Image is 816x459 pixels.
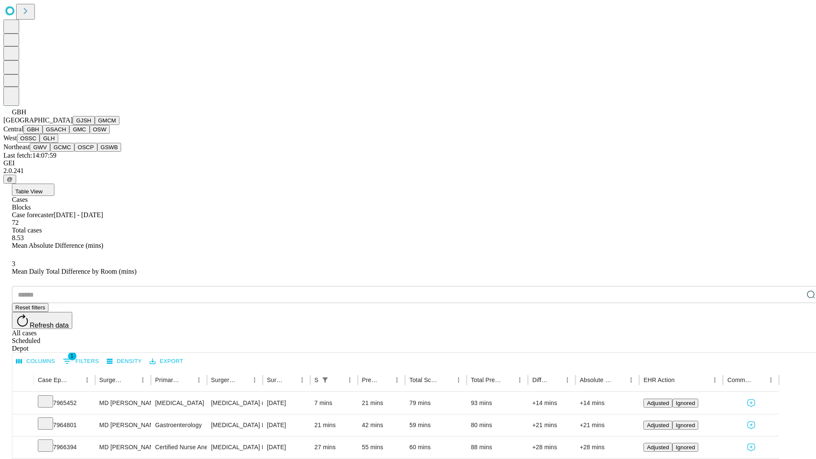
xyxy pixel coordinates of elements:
[647,400,669,406] span: Adjusted
[409,392,462,414] div: 79 mins
[50,143,74,152] button: GCMC
[38,436,91,458] div: 7966394
[249,374,261,386] button: Menu
[68,352,76,360] span: 1
[12,227,42,234] span: Total cases
[3,167,813,175] div: 2.0.241
[514,374,526,386] button: Menu
[672,421,698,430] button: Ignored
[12,242,103,249] span: Mean Absolute Difference (mins)
[12,260,15,267] span: 3
[17,440,29,455] button: Expand
[7,176,13,182] span: @
[3,134,17,142] span: West
[391,374,403,386] button: Menu
[125,374,137,386] button: Sort
[14,355,57,368] button: Select columns
[267,436,306,458] div: [DATE]
[3,116,73,124] span: [GEOGRAPHIC_DATA]
[69,125,89,134] button: GMC
[613,374,625,386] button: Sort
[23,125,42,134] button: GBH
[73,116,95,125] button: GJSH
[314,377,318,383] div: Scheduled In Room Duration
[344,374,356,386] button: Menu
[69,374,81,386] button: Sort
[3,143,30,150] span: Northeast
[61,354,101,368] button: Show filters
[3,175,16,184] button: @
[193,374,205,386] button: Menu
[471,414,524,436] div: 80 mins
[12,108,26,116] span: GBH
[409,377,440,383] div: Total Scheduled Duration
[532,392,571,414] div: +14 mins
[441,374,453,386] button: Sort
[3,125,23,133] span: Central
[532,436,571,458] div: +28 mins
[54,211,103,218] span: [DATE] - [DATE]
[676,444,695,450] span: Ignored
[17,396,29,411] button: Expand
[81,374,93,386] button: Menu
[99,414,147,436] div: MD [PERSON_NAME]
[561,374,573,386] button: Menu
[99,436,147,458] div: MD [PERSON_NAME]
[137,374,149,386] button: Menu
[211,414,258,436] div: [MEDICAL_DATA] FLEXIBLE PROXIMAL DIAGNOSTIC
[676,422,695,428] span: Ignored
[580,392,635,414] div: +14 mins
[580,436,635,458] div: +28 mins
[672,399,698,408] button: Ignored
[532,414,571,436] div: +21 mins
[155,377,180,383] div: Primary Service
[38,392,91,414] div: 7965452
[12,184,54,196] button: Table View
[676,400,695,406] span: Ignored
[267,377,283,383] div: Surgery Date
[580,377,612,383] div: Absolute Difference
[753,374,765,386] button: Sort
[30,322,69,329] span: Refresh data
[95,116,119,125] button: GMCM
[12,219,19,226] span: 72
[267,392,306,414] div: [DATE]
[38,377,68,383] div: Case Epic Id
[643,443,672,452] button: Adjusted
[314,414,354,436] div: 21 mins
[3,152,57,159] span: Last fetch: 14:07:59
[15,188,42,195] span: Table View
[90,125,110,134] button: OSW
[643,421,672,430] button: Adjusted
[314,392,354,414] div: 7 mins
[647,444,669,450] span: Adjusted
[296,374,308,386] button: Menu
[211,436,258,458] div: [MEDICAL_DATA] FLEXIBLE PROXIMAL DIAGNOSTIC
[15,304,45,311] span: Reset filters
[147,355,185,368] button: Export
[471,377,501,383] div: Total Predicted Duration
[38,414,91,436] div: 7964801
[12,312,72,329] button: Refresh data
[727,377,752,383] div: Comments
[97,143,122,152] button: GSWB
[155,436,202,458] div: Certified Nurse Anesthetist
[12,234,24,241] span: 8.53
[267,414,306,436] div: [DATE]
[74,143,97,152] button: OSCP
[675,374,687,386] button: Sort
[99,392,147,414] div: MD [PERSON_NAME]
[362,414,401,436] div: 42 mins
[362,377,379,383] div: Predicted In Room Duration
[319,374,331,386] button: Show filters
[409,436,462,458] div: 60 mins
[42,125,69,134] button: GSACH
[709,374,721,386] button: Menu
[332,374,344,386] button: Sort
[362,436,401,458] div: 55 mins
[181,374,193,386] button: Sort
[672,443,698,452] button: Ignored
[471,392,524,414] div: 93 mins
[362,392,401,414] div: 21 mins
[3,159,813,167] div: GEI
